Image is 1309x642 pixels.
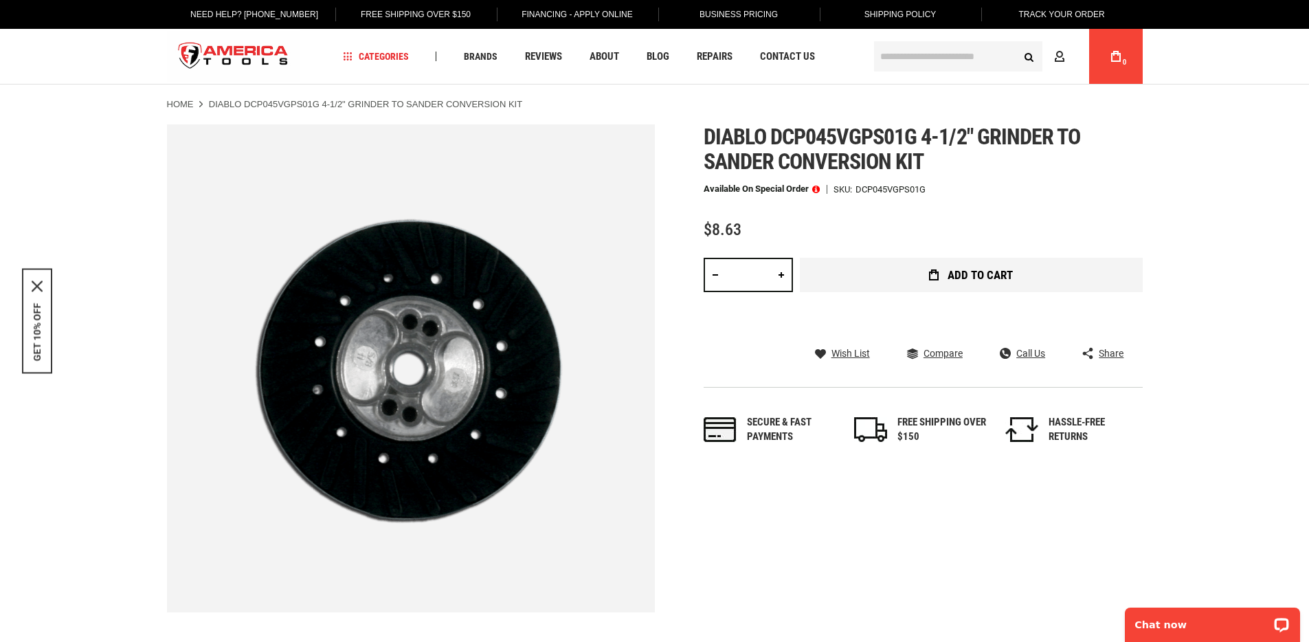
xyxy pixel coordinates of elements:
[525,52,562,62] span: Reviews
[1123,58,1127,66] span: 0
[1000,347,1045,359] a: Call Us
[167,31,300,82] img: America Tools
[704,417,737,442] img: payments
[519,47,568,66] a: Reviews
[1103,29,1129,84] a: 0
[1116,599,1309,642] iframe: LiveChat chat widget
[167,98,194,111] a: Home
[343,52,409,61] span: Categories
[855,185,926,194] div: DCP045VGPS01G
[583,47,625,66] a: About
[760,52,815,62] span: Contact Us
[907,347,963,359] a: Compare
[32,281,43,292] button: Close
[800,258,1143,292] button: Add to Cart
[647,52,669,62] span: Blog
[854,417,887,442] img: shipping
[464,52,497,61] span: Brands
[167,31,300,82] a: store logo
[590,52,619,62] span: About
[797,296,1145,336] iframe: Secure express checkout frame
[458,47,504,66] a: Brands
[833,185,855,194] strong: SKU
[697,52,732,62] span: Repairs
[704,184,820,194] p: Available on Special Order
[1005,417,1038,442] img: returns
[747,415,836,445] div: Secure & fast payments
[704,124,1081,175] span: Diablo dcp045vgps01g 4-1/2" grinder to sander conversion kit
[32,303,43,362] button: GET 10% OFF
[167,124,655,612] img: DIABLO DCP045VGPS01G 4-1/2" GRINDER TO SANDER CONVERSION KIT
[209,99,522,109] strong: DIABLO DCP045VGPS01G 4-1/2" GRINDER TO SANDER CONVERSION KIT
[1016,43,1042,69] button: Search
[864,10,937,19] span: Shipping Policy
[704,220,741,239] span: $8.63
[948,269,1013,281] span: Add to Cart
[815,347,870,359] a: Wish List
[924,348,963,358] span: Compare
[32,281,43,292] svg: close icon
[1049,415,1138,445] div: HASSLE-FREE RETURNS
[831,348,870,358] span: Wish List
[897,415,987,445] div: FREE SHIPPING OVER $150
[754,47,821,66] a: Contact Us
[640,47,675,66] a: Blog
[1016,348,1045,358] span: Call Us
[1099,348,1123,358] span: Share
[691,47,739,66] a: Repairs
[337,47,415,66] a: Categories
